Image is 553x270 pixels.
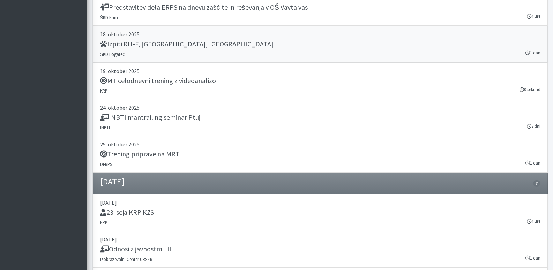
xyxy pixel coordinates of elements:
[100,15,118,20] small: ŠKD Krim
[527,218,540,225] small: 4 ure
[93,26,548,63] a: 18. oktober 2025 Izpiti RH-F, [GEOGRAPHIC_DATA], [GEOGRAPHIC_DATA] ŠKD Logatec 1 dan
[100,103,540,112] p: 24. oktober 2025
[100,220,107,225] small: KRP
[100,125,110,130] small: INBTI
[533,180,540,187] span: 7
[100,208,154,217] h5: 23. seja KRP KZS
[525,255,540,261] small: 1 dan
[100,198,540,207] p: [DATE]
[100,67,540,75] p: 19. oktober 2025
[527,13,540,20] small: 4 ure
[527,123,540,130] small: 2 dni
[100,113,200,122] h5: INBTI mantrailing seminar Ptuj
[525,50,540,56] small: 1 dan
[100,88,107,94] small: KRP
[520,86,540,93] small: 0 sekund
[93,99,548,136] a: 24. oktober 2025 INBTI mantrailing seminar Ptuj INBTI 2 dni
[100,177,124,187] h4: [DATE]
[525,160,540,166] small: 1 dan
[100,140,540,148] p: 25. oktober 2025
[93,63,548,99] a: 19. oktober 2025 MT celodnevni trening z videoanalizo KRP 0 sekund
[100,245,171,253] h5: Odnosi z javnostmi III
[93,231,548,268] a: [DATE] Odnosi z javnostmi III Izobraževalni Center URSZR 1 dan
[100,150,180,158] h5: Trening priprave na MRT
[93,136,548,173] a: 25. oktober 2025 Trening priprave na MRT DERPS 1 dan
[100,76,216,85] h5: MT celodnevni trening z videoanalizo
[100,161,112,167] small: DERPS
[100,235,540,243] p: [DATE]
[100,30,540,38] p: 18. oktober 2025
[100,3,308,12] h5: Predstavitev dela ERPS na dnevu zaščite in reševanja v OŠ Vavta vas
[100,40,274,48] h5: Izpiti RH-F, [GEOGRAPHIC_DATA], [GEOGRAPHIC_DATA]
[93,194,548,231] a: [DATE] 23. seja KRP KZS KRP 4 ure
[100,51,125,57] small: ŠKD Logatec
[100,256,152,262] small: Izobraževalni Center URSZR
